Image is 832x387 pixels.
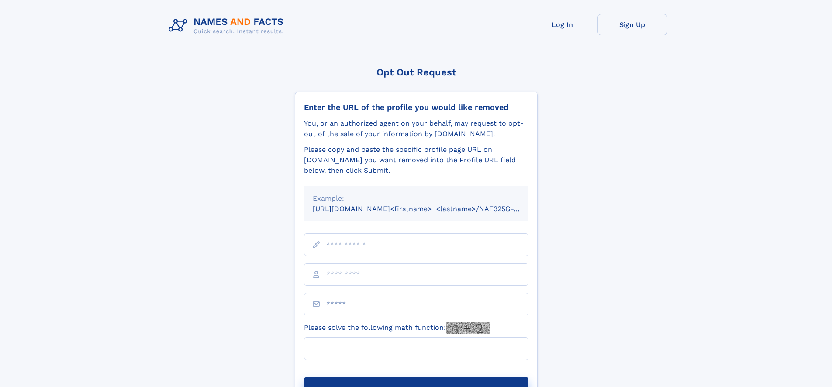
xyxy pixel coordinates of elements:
[295,67,538,78] div: Opt Out Request
[528,14,597,35] a: Log In
[304,118,528,139] div: You, or an authorized agent on your behalf, may request to opt-out of the sale of your informatio...
[313,193,520,204] div: Example:
[313,205,545,213] small: [URL][DOMAIN_NAME]<firstname>_<lastname>/NAF325G-xxxxxxxx
[304,144,528,176] div: Please copy and paste the specific profile page URL on [DOMAIN_NAME] you want removed into the Pr...
[165,14,291,38] img: Logo Names and Facts
[304,322,490,334] label: Please solve the following math function:
[597,14,667,35] a: Sign Up
[304,103,528,112] div: Enter the URL of the profile you would like removed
